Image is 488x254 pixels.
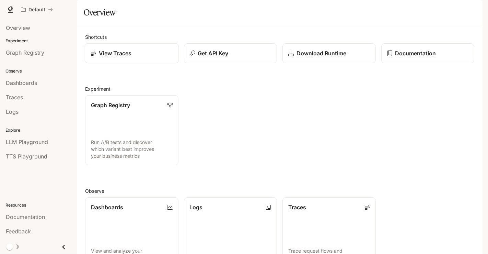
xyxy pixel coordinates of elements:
[84,5,116,19] h1: Overview
[91,101,130,109] p: Graph Registry
[85,187,474,195] h2: Observe
[91,139,173,159] p: Run A/B tests and discover which variant best improves your business metrics
[282,43,376,63] a: Download Runtime
[85,95,178,165] a: Graph RegistryRun A/B tests and discover which variant best improves your business metrics
[381,43,475,63] a: Documentation
[184,43,277,63] button: Get API Key
[85,33,474,41] h2: Shortcuts
[198,49,229,57] p: Get API Key
[85,43,179,64] a: View Traces
[85,85,474,92] h2: Experiment
[395,49,436,57] p: Documentation
[91,203,123,211] p: Dashboards
[190,203,203,211] p: Logs
[18,3,56,16] button: All workspaces
[99,49,131,57] p: View Traces
[28,7,45,13] p: Default
[288,203,306,211] p: Traces
[297,49,346,57] p: Download Runtime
